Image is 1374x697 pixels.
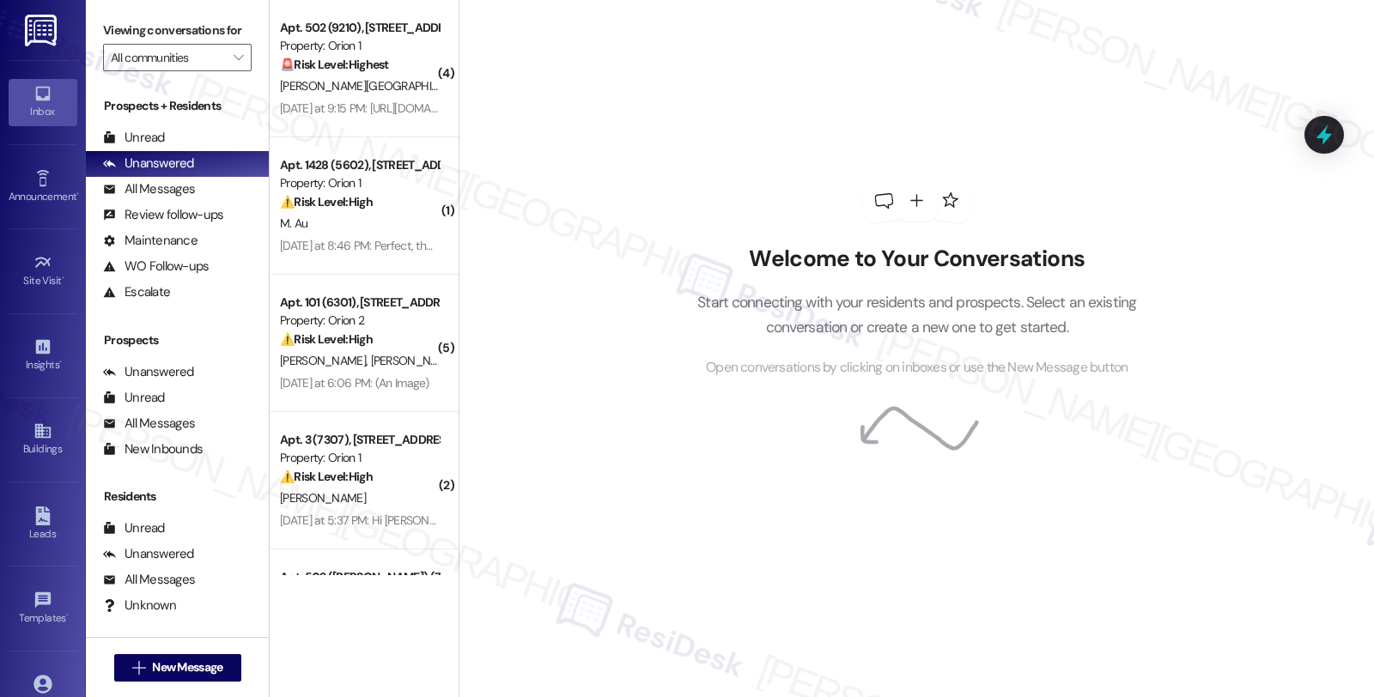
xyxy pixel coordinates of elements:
[103,389,165,407] div: Unread
[280,57,389,72] strong: 🚨 Risk Level: Highest
[280,353,371,368] span: [PERSON_NAME]
[672,290,1163,339] p: Start connecting with your residents and prospects. Select an existing conversation or create a n...
[114,654,241,682] button: New Message
[103,17,252,44] label: Viewing conversations for
[103,597,176,615] div: Unknown
[103,415,195,433] div: All Messages
[25,15,60,46] img: ResiDesk Logo
[103,283,170,301] div: Escalate
[9,248,77,294] a: Site Visit •
[66,609,69,621] span: •
[103,363,194,381] div: Unanswered
[59,356,62,368] span: •
[706,357,1128,379] span: Open conversations by clicking on inboxes or use the New Message button
[76,188,79,200] span: •
[280,215,308,231] span: M. Au
[280,156,439,174] div: Apt. 1428 (5602), [STREET_ADDRESS]
[9,332,77,379] a: Insights •
[152,658,222,676] span: New Message
[103,571,195,589] div: All Messages
[62,272,64,284] span: •
[280,194,373,209] strong: ⚠️ Risk Level: High
[86,331,269,349] div: Prospects
[280,568,439,586] div: Apt. 502 ([PERSON_NAME]) (7467), [STREET_ADDRESS][PERSON_NAME]
[280,449,439,467] div: Property: Orion 1
[280,174,439,192] div: Property: Orion 1
[132,661,145,675] i: 
[111,44,224,71] input: All communities
[280,100,482,116] div: [DATE] at 9:15 PM: [URL][DOMAIN_NAME]
[234,51,243,64] i: 
[280,375,429,391] div: [DATE] at 6:06 PM: (An Image)
[103,440,203,458] div: New Inbounds
[103,232,198,250] div: Maintenance
[86,488,269,506] div: Residents
[280,312,439,330] div: Property: Orion 2
[103,545,194,563] div: Unanswered
[672,245,1163,273] h2: Welcome to Your Conversations
[280,469,373,484] strong: ⚠️ Risk Level: High
[9,79,77,125] a: Inbox
[103,155,194,173] div: Unanswered
[103,129,165,147] div: Unread
[103,180,195,198] div: All Messages
[280,78,475,94] span: [PERSON_NAME][GEOGRAPHIC_DATA]
[9,501,77,548] a: Leads
[280,294,439,312] div: Apt. 101 (6301), [STREET_ADDRESS]
[280,37,439,55] div: Property: Orion 1
[280,331,373,347] strong: ⚠️ Risk Level: High
[9,585,77,632] a: Templates •
[280,490,366,506] span: [PERSON_NAME]
[280,431,439,449] div: Apt. 3 (7307), [STREET_ADDRESS]
[280,238,824,253] div: [DATE] at 8:46 PM: Perfect, thank you so much! just wanted to get this on the radar since it's a ...
[9,416,77,463] a: Buildings
[86,97,269,115] div: Prospects + Residents
[280,19,439,37] div: Apt. 502 (9210), [STREET_ADDRESS]
[371,353,457,368] span: [PERSON_NAME]
[103,519,165,537] div: Unread
[103,258,209,276] div: WO Follow-ups
[103,206,223,224] div: Review follow-ups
